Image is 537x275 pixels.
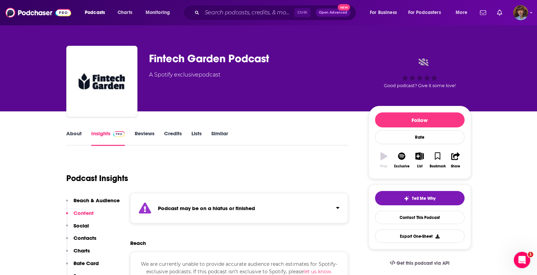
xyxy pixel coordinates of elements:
[368,52,471,94] div: Good podcast? Give it some love!
[477,7,489,18] a: Show notifications dropdown
[397,260,449,266] span: Get this podcast via API
[158,205,255,211] strong: Podcast may be on a hiatus or finished
[141,7,179,18] button: open menu
[456,8,467,17] span: More
[218,3,231,15] div: Close
[319,11,347,14] span: Open Advanced
[528,252,533,257] span: 1
[5,6,71,19] img: Podchaser - Follow, Share and Rate Podcasts
[316,9,350,17] button: Open AdvancedNew
[375,211,465,224] a: Contact This Podcast
[130,240,146,246] h2: Reach
[412,196,435,201] span: Tell Me Why
[514,252,530,268] iframe: Intercom live chat
[4,3,17,16] button: go back
[66,260,99,273] button: Rate Card
[73,197,120,204] p: Reach & Audience
[408,8,441,17] span: For Podcasters
[394,164,410,168] div: Exclusive
[68,47,136,115] img: Fintech Garden Podcast
[66,173,128,183] h1: Podcast Insights
[80,7,114,18] button: open menu
[411,148,428,173] button: List
[429,164,445,168] div: Bookmark
[66,247,90,260] button: Charts
[211,130,228,146] a: Similar
[375,130,465,144] div: Rate
[91,130,125,146] a: InsightsPodchaser Pro
[73,222,89,229] p: Social
[393,148,411,173] button: Exclusive
[146,8,170,17] span: Monitoring
[365,7,405,18] button: open menu
[149,71,220,79] div: A Spotify exclusive podcast
[73,210,94,216] p: Content
[370,8,397,17] span: For Business
[85,8,105,17] span: Podcasts
[338,4,350,11] span: New
[380,164,387,168] div: Play
[417,164,422,168] div: List
[130,193,348,223] section: Click to expand status details
[404,7,451,18] button: open menu
[451,164,460,168] div: Share
[384,83,456,88] span: Good podcast? Give it some love!
[118,8,132,17] span: Charts
[513,5,528,20] img: User Profile
[66,130,82,146] a: About
[375,148,393,173] button: Play
[202,7,294,18] input: Search podcasts, credits, & more...
[294,8,310,17] span: Ctrl K
[494,7,505,18] a: Show notifications dropdown
[190,5,363,20] div: Search podcasts, credits, & more...
[375,112,465,127] button: Follow
[384,255,455,272] a: Get this podcast via API
[451,7,476,18] button: open menu
[66,222,89,235] button: Social
[375,230,465,243] button: Export One-Sheet
[513,5,528,20] button: Show profile menu
[191,130,201,146] a: Lists
[375,191,465,205] button: tell me why sparkleTell Me Why
[113,7,136,18] a: Charts
[73,260,99,266] p: Rate Card
[141,261,337,275] span: We are currently unable to provide accurate audience reach estimates for Spotify-exclusive podcas...
[73,235,96,241] p: Contacts
[66,210,94,222] button: Content
[113,131,125,137] img: Podchaser Pro
[446,148,464,173] button: Share
[73,247,90,254] p: Charts
[134,130,154,146] a: Reviews
[66,197,120,210] button: Reach & Audience
[66,235,96,247] button: Contacts
[164,130,182,146] a: Credits
[429,148,446,173] button: Bookmark
[205,3,218,16] button: Collapse window
[404,196,409,201] img: tell me why sparkle
[513,5,528,20] span: Logged in as vknowak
